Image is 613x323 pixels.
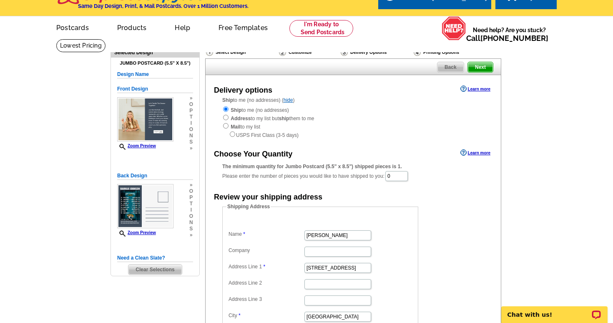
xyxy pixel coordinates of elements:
[229,312,304,319] label: City
[189,201,193,207] span: t
[214,85,272,96] div: Delivery options
[226,203,271,210] legend: Shipping Address
[437,62,464,73] a: Back
[229,263,304,270] label: Address Line 1
[279,48,286,56] img: Customize
[437,62,464,72] span: Back
[117,61,193,66] h4: Jumbo Postcard (5.5" x 8.5")
[189,95,193,101] span: »
[189,232,193,238] span: »
[284,97,293,103] a: hide
[189,194,193,201] span: p
[206,96,501,139] div: to me (no addresses) ( )
[229,230,304,238] label: Name
[117,71,193,78] h5: Design Name
[189,226,193,232] span: s
[205,48,278,58] div: Select Design
[189,120,193,126] span: i
[442,16,466,40] img: help
[189,182,193,188] span: »
[414,48,421,56] img: Printing Options & Summary
[222,163,484,170] div: The minimum quantity for Jumbo Postcard (5.5" x 8.5") shipped pieces is 1.
[43,17,102,37] a: Postcards
[222,163,484,182] div: Please enter the number of pieces you would like to have shipped to you:
[128,265,181,275] span: Clear Selections
[222,131,484,139] div: USPS First Class (3-5 days)
[117,97,173,141] img: small-thumb.jpg
[496,297,613,323] iframe: LiveChat chat widget
[189,188,193,194] span: o
[206,48,213,56] img: Select Design
[466,34,548,43] span: Call
[214,149,292,160] div: Choose Your Quantity
[189,207,193,213] span: i
[117,144,156,148] a: Zoom Preview
[189,108,193,114] span: p
[189,213,193,220] span: o
[231,124,240,130] strong: Mail
[117,172,193,180] h5: Back Design
[189,139,193,145] span: s
[340,48,413,58] div: Delivery Options
[231,116,251,121] strong: Address
[229,295,304,303] label: Address Line 3
[189,220,193,226] span: n
[117,230,156,235] a: Zoom Preview
[189,126,193,133] span: o
[413,48,487,56] div: Printing Options
[189,101,193,108] span: o
[341,48,348,56] img: Delivery Options
[278,48,340,56] div: Customize
[229,279,304,287] label: Address Line 2
[189,133,193,139] span: n
[205,17,281,37] a: Free Templates
[117,85,193,93] h5: Front Design
[231,107,241,113] strong: Ship
[480,34,548,43] a: [PHONE_NUMBER]
[161,17,203,37] a: Help
[222,106,484,139] div: to me (no addresses) to my list but them to me to my list
[117,254,193,262] h5: Need a Clean Slate?
[468,62,493,72] span: Next
[117,184,173,228] img: small-thumb.jpg
[229,247,304,254] label: Company
[189,114,193,120] span: t
[104,17,160,37] a: Products
[222,97,233,103] strong: Ship
[214,192,322,203] div: Review your shipping address
[78,3,249,9] h4: Same Day Design, Print, & Mail Postcards. Over 1 Million Customers.
[111,48,199,56] div: Selected Design
[460,149,490,156] a: Learn more
[460,86,490,92] a: Learn more
[279,116,289,121] strong: ship
[189,145,193,151] span: »
[466,26,553,43] span: Need help? Are you stuck?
